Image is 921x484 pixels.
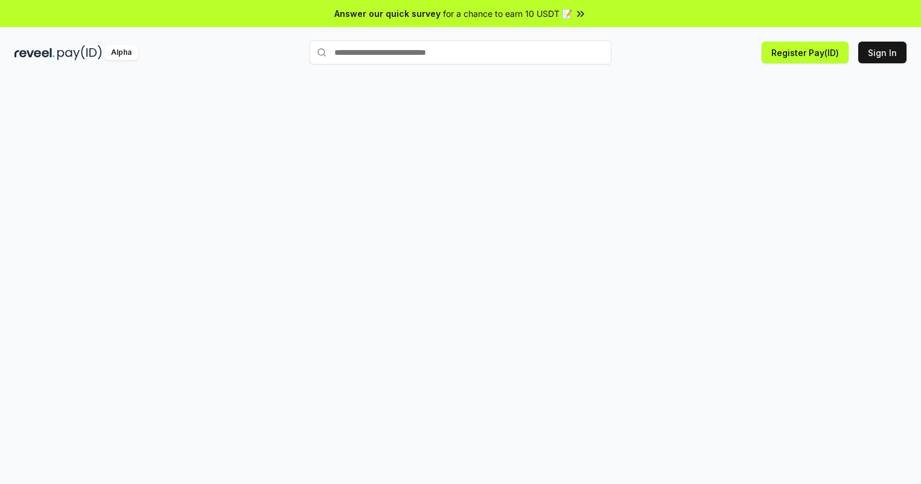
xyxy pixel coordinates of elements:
[57,45,102,60] img: pay_id
[762,42,849,63] button: Register Pay(ID)
[443,7,572,20] span: for a chance to earn 10 USDT 📝
[858,42,907,63] button: Sign In
[334,7,441,20] span: Answer our quick survey
[104,45,138,60] div: Alpha
[14,45,55,60] img: reveel_dark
